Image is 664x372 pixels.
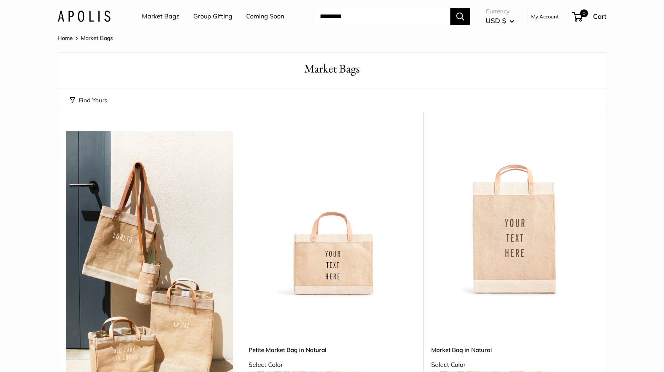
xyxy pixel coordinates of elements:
span: Currency [486,6,514,17]
a: Market Bag in Natural [431,345,598,354]
span: 0 [580,9,588,17]
img: Apolis [58,11,111,22]
a: Group Gifting [193,11,232,22]
div: Select Color [249,359,415,371]
h1: Market Bags [70,60,594,77]
img: Petite Market Bag in Natural [249,131,415,298]
a: Coming Soon [246,11,284,22]
input: Search... [314,8,450,25]
a: Petite Market Bag in Natural [249,345,415,354]
a: Petite Market Bag in Naturaldescription_Effortless style that elevates every moment [249,131,415,298]
span: Market Bags [81,34,113,42]
span: USD $ [486,16,506,25]
img: Market Bag in Natural [431,131,598,298]
a: Market Bag in NaturalMarket Bag in Natural [431,131,598,298]
a: 0 Cart [573,10,606,23]
a: Home [58,34,73,42]
a: Market Bags [142,11,180,22]
div: Select Color [431,359,598,371]
button: Search [450,8,470,25]
button: Find Yours [70,95,107,106]
nav: Breadcrumb [58,33,113,43]
a: My Account [531,12,559,21]
span: Cart [593,12,606,20]
button: USD $ [486,15,514,27]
